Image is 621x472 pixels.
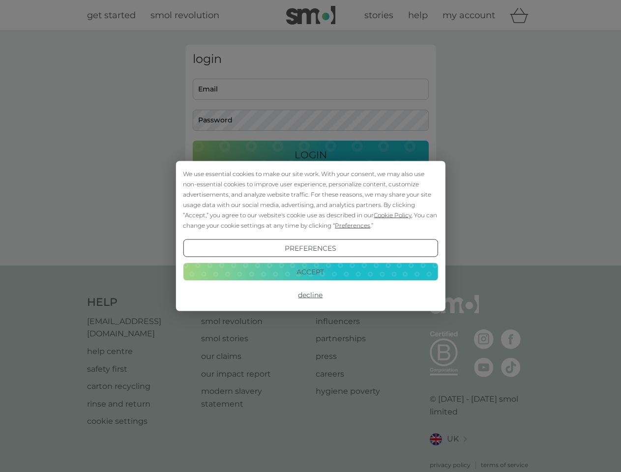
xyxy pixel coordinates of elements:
[183,263,438,280] button: Accept
[335,222,370,229] span: Preferences
[183,239,438,257] button: Preferences
[183,286,438,304] button: Decline
[374,211,412,219] span: Cookie Policy
[176,161,445,311] div: Cookie Consent Prompt
[183,169,438,231] div: We use essential cookies to make our site work. With your consent, we may also use non-essential ...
